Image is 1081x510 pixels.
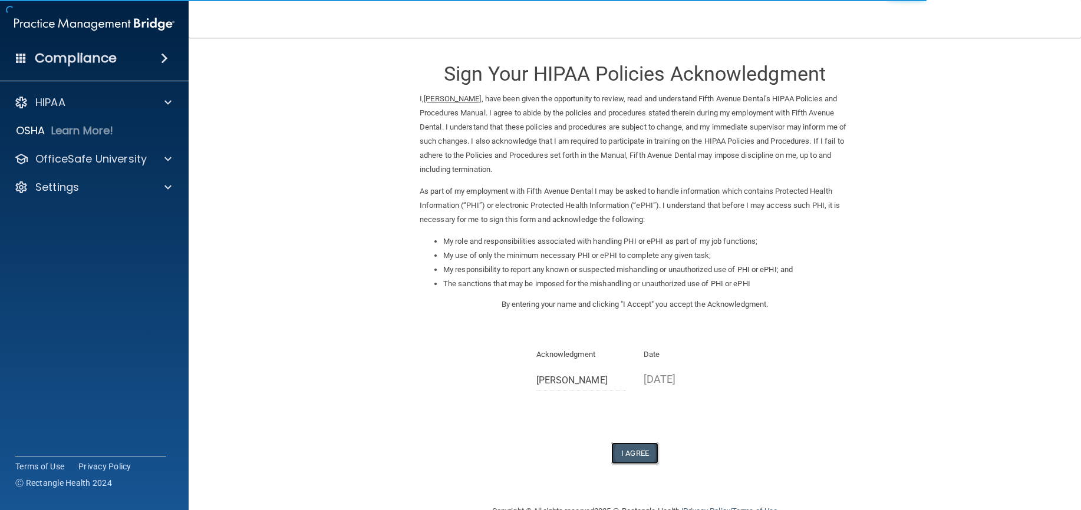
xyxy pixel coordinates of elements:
[35,152,147,166] p: OfficeSafe University
[15,477,112,489] span: Ⓒ Rectangle Health 2024
[14,12,174,36] img: PMB logo
[35,95,65,110] p: HIPAA
[420,63,850,85] h3: Sign Your HIPAA Policies Acknowledgment
[16,124,45,138] p: OSHA
[536,347,627,362] p: Acknowledgment
[51,124,114,138] p: Learn More!
[420,184,850,227] p: As part of my employment with Fifth Avenue Dental I may be asked to handle information which cont...
[644,347,734,362] p: Date
[420,297,850,312] p: By entering your name and clicking "I Accept" you accept the Acknowledgment.
[443,263,850,277] li: My responsibility to report any known or suspected mishandling or unauthorized use of PHI or ePHI...
[424,94,481,103] ins: [PERSON_NAME]
[35,50,117,67] h4: Compliance
[536,369,627,391] input: Full Name
[443,277,850,291] li: The sanctions that may be imposed for the mishandling or unauthorized use of PHI or ePHI
[14,180,172,194] a: Settings
[15,461,64,472] a: Terms of Use
[35,180,79,194] p: Settings
[420,92,850,177] p: I, , have been given the opportunity to review, read and understand Fifth Avenue Dental’s HIPAA P...
[14,152,172,166] a: OfficeSafe University
[443,249,850,263] li: My use of only the minimum necessary PHI or ePHI to complete any given task;
[78,461,131,472] a: Privacy Policy
[644,369,734,389] p: [DATE]
[443,234,850,249] li: My role and responsibilities associated with handling PHI or ePHI as part of my job functions;
[14,95,172,110] a: HIPAA
[611,442,658,464] button: I Agree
